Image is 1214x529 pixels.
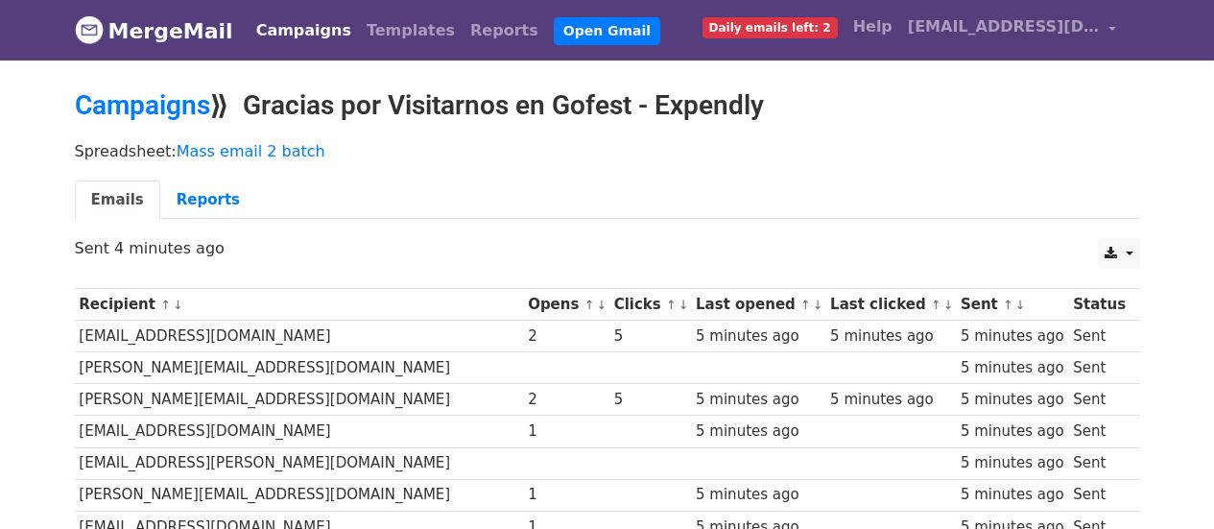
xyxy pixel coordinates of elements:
[359,12,463,50] a: Templates
[1068,416,1130,447] td: Sent
[75,447,524,479] td: [EMAIL_ADDRESS][PERSON_NAME][DOMAIN_NAME]
[813,298,823,312] a: ↓
[943,298,954,312] a: ↓
[75,141,1140,161] p: Spreadsheet:
[75,384,524,416] td: [PERSON_NAME][EMAIL_ADDRESS][DOMAIN_NAME]
[528,325,605,348] div: 2
[177,142,325,160] a: Mass email 2 batch
[463,12,546,50] a: Reports
[696,389,821,411] div: 5 minutes ago
[75,11,233,51] a: MergeMail
[75,289,524,321] th: Recipient
[931,298,941,312] a: ↑
[75,238,1140,258] p: Sent 4 minutes ago
[75,479,524,511] td: [PERSON_NAME][EMAIL_ADDRESS][DOMAIN_NAME]
[554,17,660,45] a: Open Gmail
[160,180,256,220] a: Reports
[830,389,951,411] div: 5 minutes ago
[961,452,1064,474] div: 5 minutes ago
[1068,321,1130,352] td: Sent
[1068,384,1130,416] td: Sent
[961,484,1064,506] div: 5 minutes ago
[75,321,524,352] td: [EMAIL_ADDRESS][DOMAIN_NAME]
[1068,289,1130,321] th: Status
[614,389,687,411] div: 5
[75,15,104,44] img: MergeMail logo
[1003,298,1013,312] a: ↑
[75,89,1140,122] h2: ⟫ Gracias por Visitarnos en Gofest - Expendly
[845,8,900,46] a: Help
[695,8,845,46] a: Daily emails left: 2
[908,15,1100,38] span: [EMAIL_ADDRESS][DOMAIN_NAME]
[702,17,838,38] span: Daily emails left: 2
[825,289,956,321] th: Last clicked
[75,89,210,121] a: Campaigns
[900,8,1125,53] a: [EMAIL_ADDRESS][DOMAIN_NAME]
[1068,447,1130,479] td: Sent
[75,352,524,384] td: [PERSON_NAME][EMAIL_ADDRESS][DOMAIN_NAME]
[696,325,821,348] div: 5 minutes ago
[528,421,605,443] div: 1
[75,180,160,220] a: Emails
[1015,298,1026,312] a: ↓
[830,325,951,348] div: 5 minutes ago
[691,289,825,321] th: Last opened
[584,298,595,312] a: ↑
[696,484,821,506] div: 5 minutes ago
[75,416,524,447] td: [EMAIL_ADDRESS][DOMAIN_NAME]
[678,298,689,312] a: ↓
[528,484,605,506] div: 1
[160,298,171,312] a: ↑
[696,421,821,443] div: 5 minutes ago
[173,298,183,312] a: ↓
[523,289,609,321] th: Opens
[961,389,1064,411] div: 5 minutes ago
[800,298,811,312] a: ↑
[961,357,1064,379] div: 5 minutes ago
[609,289,691,321] th: Clicks
[961,421,1064,443] div: 5 minutes ago
[961,325,1064,348] div: 5 minutes ago
[666,298,677,312] a: ↑
[614,325,687,348] div: 5
[956,289,1068,321] th: Sent
[249,12,359,50] a: Campaigns
[1068,352,1130,384] td: Sent
[596,298,607,312] a: ↓
[528,389,605,411] div: 2
[1068,479,1130,511] td: Sent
